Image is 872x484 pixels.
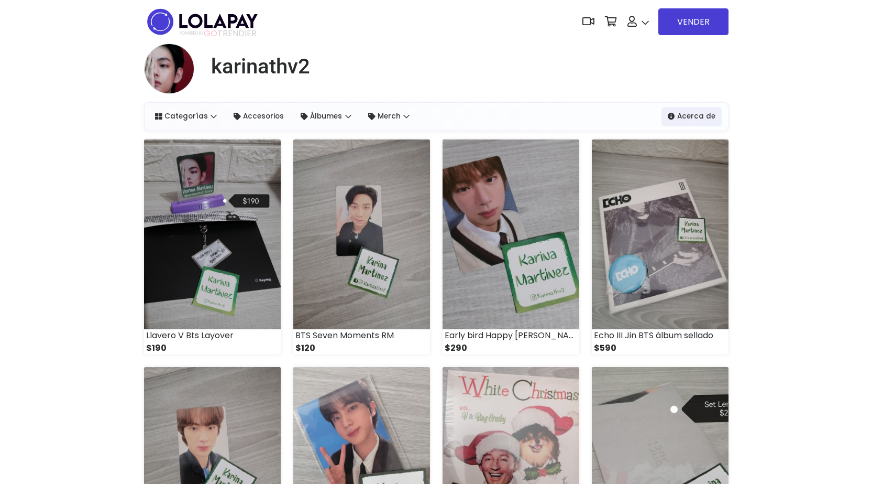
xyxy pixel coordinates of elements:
[661,107,722,126] a: Acerca de
[203,54,310,79] a: karinathv2
[180,30,204,36] span: POWERED BY
[204,27,217,39] span: GO
[144,139,281,329] img: small_1752872097995.jpeg
[144,44,194,94] img: small.png
[293,139,430,354] a: BTS Seven Moments RM $120
[211,54,310,79] h1: karinathv2
[144,139,281,354] a: Llavero V Bts Layover $190
[592,329,728,342] div: Echo III Jin BTS álbum sellado
[362,107,416,126] a: Merch
[592,342,728,354] div: $590
[144,342,281,354] div: $190
[149,107,224,126] a: Categorías
[294,107,358,126] a: Álbumes
[443,139,579,329] img: small_1751768797954.jpeg
[443,342,579,354] div: $290
[658,8,728,35] a: VENDER
[180,29,257,38] span: TRENDIER
[443,139,579,354] a: Early bird Happy [PERSON_NAME] $290
[592,139,728,354] a: Echo III Jin BTS álbum sellado $590
[592,139,728,329] img: small_1751768574565.jpeg
[144,329,281,342] div: Llavero V Bts Layover
[144,5,261,38] img: logo
[293,342,430,354] div: $120
[293,329,430,342] div: BTS Seven Moments RM
[227,107,290,126] a: Accesorios
[443,329,579,342] div: Early bird Happy [PERSON_NAME]
[293,139,430,329] img: small_1752870828106.jpeg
